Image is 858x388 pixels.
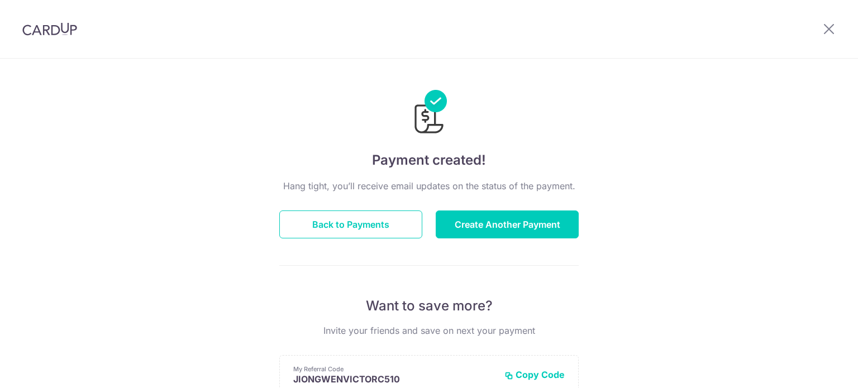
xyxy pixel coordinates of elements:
[279,210,422,238] button: Back to Payments
[436,210,579,238] button: Create Another Payment
[22,22,77,36] img: CardUp
[411,90,447,137] img: Payments
[279,324,579,337] p: Invite your friends and save on next your payment
[279,179,579,193] p: Hang tight, you’ll receive email updates on the status of the payment.
[279,150,579,170] h4: Payment created!
[293,365,495,373] p: My Referral Code
[504,369,565,380] button: Copy Code
[293,373,495,385] p: JIONGWENVICTORC510
[279,297,579,315] p: Want to save more?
